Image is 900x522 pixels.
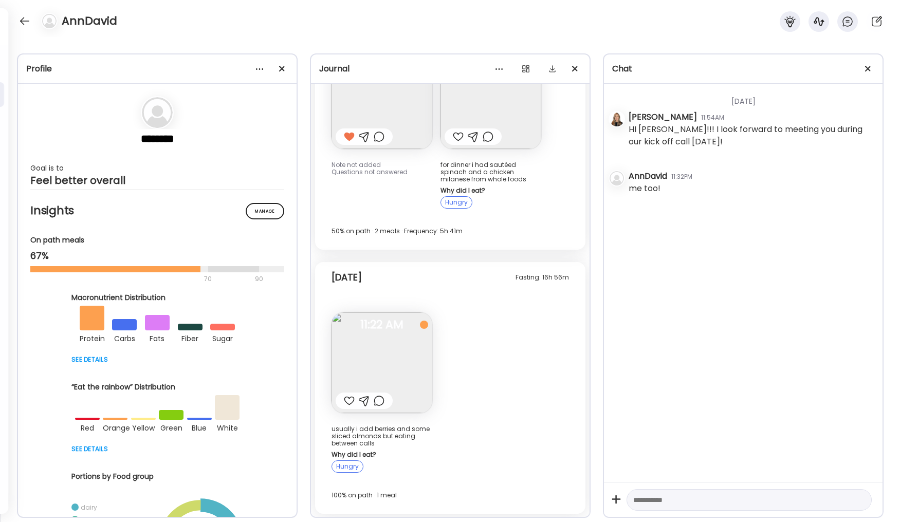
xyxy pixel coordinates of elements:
[215,420,240,434] div: white
[610,112,624,126] img: avatars%2FC7qqOxmwlCb4p938VsoDHlkq1VT2
[187,420,212,434] div: blue
[332,271,362,284] div: [DATE]
[81,503,97,512] div: dairy
[42,14,57,28] img: bg-avatar-default.svg
[629,123,874,160] div: HI [PERSON_NAME]!!! I look forward to meeting you during our kick off call [DATE]!
[75,420,100,434] div: red
[246,203,284,219] div: Manage
[26,63,288,75] div: Profile
[440,48,541,149] img: images%2FYGNMP06SgsXgTYXbmUlkWDMCb6A3%2FaU7puqA3ohMuIIb7fBPe%2FGTCbh96Y4OFIKHji4KND_240
[332,489,569,501] div: 100% on path · 1 meal
[629,84,874,111] div: [DATE]
[629,182,660,195] div: me too!
[332,460,363,473] div: Hungry
[178,330,203,345] div: fiber
[440,161,541,183] div: for dinner i had sautéed spinach and a chicken milanese from whole foods
[332,312,432,413] img: images%2FYGNMP06SgsXgTYXbmUlkWDMCb6A3%2FCchV7wfSpybHBHLpbEJ7%2FU2TsxfI4bDoXBxriSxld_240
[612,63,874,75] div: Chat
[332,320,432,329] span: 11:22 AM
[332,451,432,458] div: Why did I eat?
[103,420,127,434] div: orange
[332,48,432,149] img: images%2FYGNMP06SgsXgTYXbmUlkWDMCb6A3%2FRMmUhFDT3VPmAzragNOv%2FxMSDXZkBc3fQu3CkiT0J_240
[159,420,183,434] div: green
[210,330,235,345] div: sugar
[610,171,624,185] img: bg-avatar-default.svg
[629,170,667,182] div: AnnDavid
[30,203,284,218] h2: Insights
[30,174,284,187] div: Feel better overall
[30,162,284,174] div: Goal is to
[440,187,541,194] div: Why did I eat?
[71,382,243,393] div: “Eat the rainbow” Distribution
[440,196,472,209] div: Hungry
[30,235,284,246] div: On path meals
[30,273,252,285] div: 70
[80,330,104,345] div: protein
[131,420,156,434] div: yellow
[145,330,170,345] div: fats
[30,250,284,262] div: 67%
[332,425,432,447] div: usually i add berries and some sliced almonds but eating between calls
[516,271,569,284] div: Fasting: 16h 56m
[332,167,408,176] span: Questions not answered
[332,225,569,237] div: 50% on path · 2 meals · Frequency: 5h 41m
[112,330,137,345] div: carbs
[142,97,173,128] img: bg-avatar-default.svg
[629,111,697,123] div: [PERSON_NAME]
[671,172,692,181] div: 11:32PM
[71,471,243,482] div: Portions by Food group
[71,292,243,303] div: Macronutrient Distribution
[319,63,581,75] div: Journal
[62,13,117,29] h4: AnnDavid
[254,273,264,285] div: 90
[701,113,724,122] div: 11:54AM
[332,160,381,169] span: Note not added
